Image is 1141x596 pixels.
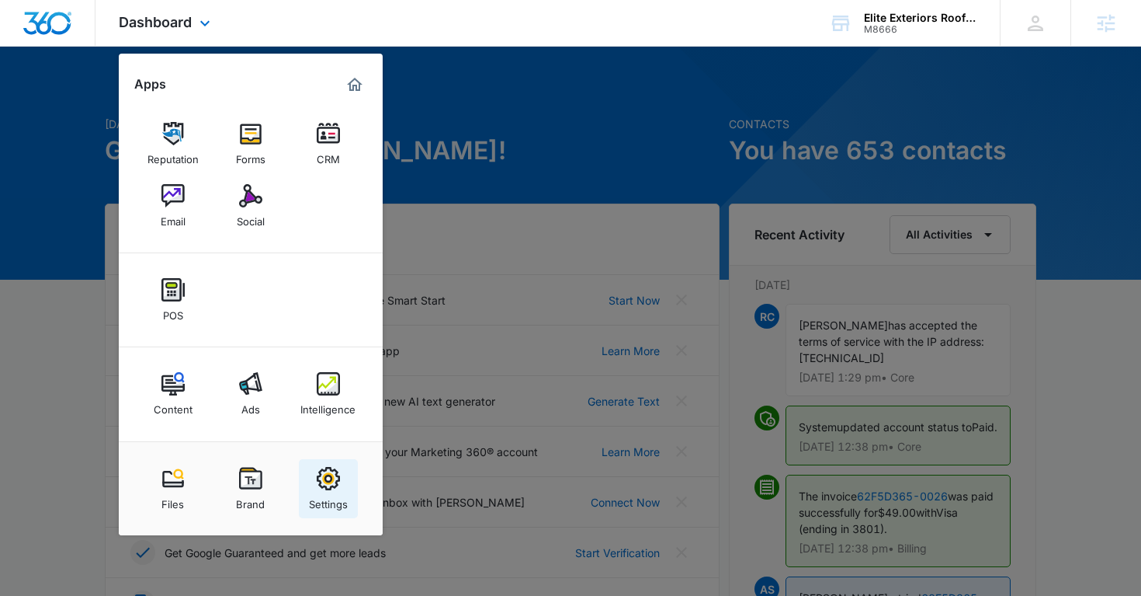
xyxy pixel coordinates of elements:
[299,459,358,518] a: Settings
[161,490,184,511] div: Files
[237,207,265,228] div: Social
[134,77,166,92] h2: Apps
[864,24,977,35] div: account id
[309,490,348,511] div: Settings
[163,301,183,322] div: POS
[161,207,186,228] div: Email
[299,364,358,423] a: Intelligence
[300,396,355,416] div: Intelligence
[221,364,280,423] a: Ads
[317,145,340,166] div: CRM
[342,72,367,97] a: Marketing 360® Dashboard
[221,459,280,518] a: Brand
[241,396,260,416] div: Ads
[864,12,977,24] div: account name
[144,176,203,235] a: Email
[144,364,203,423] a: Content
[119,14,192,30] span: Dashboard
[144,114,203,173] a: Reputation
[299,114,358,173] a: CRM
[144,270,203,329] a: POS
[236,490,265,511] div: Brand
[144,459,203,518] a: Files
[221,114,280,173] a: Forms
[154,396,192,416] div: Content
[236,145,265,166] div: Forms
[221,176,280,235] a: Social
[147,145,199,166] div: Reputation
